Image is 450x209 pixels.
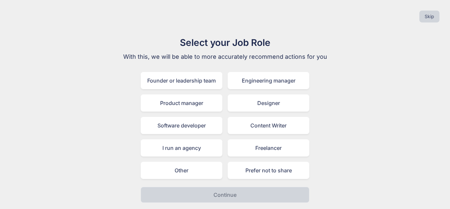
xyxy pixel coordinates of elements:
div: Software developer [141,117,222,134]
p: Continue [213,191,237,199]
button: Skip [419,11,439,22]
button: Continue [141,187,309,203]
p: With this, we will be able to more accurately recommend actions for you [114,52,336,61]
div: Engineering manager [228,72,309,89]
div: Freelancer [228,139,309,157]
div: Designer [228,94,309,112]
div: Founder or leadership team [141,72,222,89]
div: Product manager [141,94,222,112]
div: Content Writer [228,117,309,134]
div: I run an agency [141,139,222,157]
h1: Select your Job Role [114,36,336,50]
div: Prefer not to share [228,162,309,179]
div: Other [141,162,222,179]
